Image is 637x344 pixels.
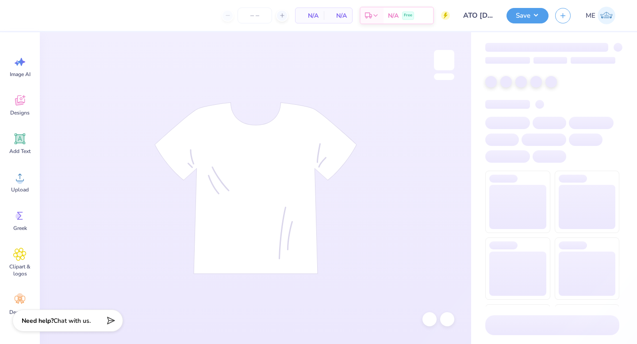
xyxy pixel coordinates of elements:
span: N/A [301,11,318,20]
img: tee-skeleton.svg [154,102,357,274]
span: Designs [10,109,30,116]
a: ME [582,7,619,24]
span: Clipart & logos [5,263,35,277]
input: – – [238,8,272,23]
input: Untitled Design [457,7,500,24]
span: Decorate [9,309,31,316]
span: Greek [13,225,27,232]
span: Free [404,12,412,19]
span: Chat with us. [54,317,91,325]
strong: Need help? [22,317,54,325]
span: N/A [329,11,347,20]
span: Upload [11,186,29,193]
img: Maria Espena [598,7,615,24]
span: Image AI [10,71,31,78]
span: Add Text [9,148,31,155]
span: ME [586,11,595,21]
span: N/A [388,11,399,20]
button: Save [507,8,549,23]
